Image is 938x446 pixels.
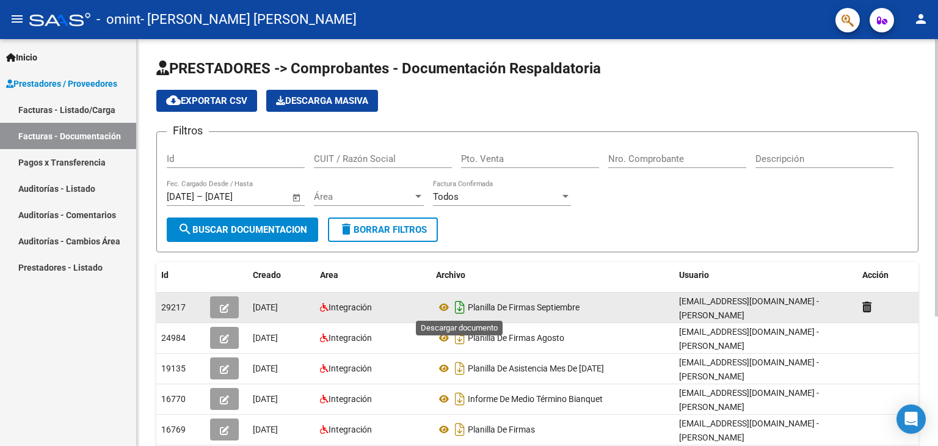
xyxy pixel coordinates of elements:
[679,419,819,442] span: [EMAIL_ADDRESS][DOMAIN_NAME] - [PERSON_NAME]
[468,333,564,343] span: Planilla De Firmas Agosto
[452,389,468,409] i: Descargar documento
[679,327,819,351] span: [EMAIL_ADDRESS][DOMAIN_NAME] - [PERSON_NAME]
[468,302,580,312] span: Planilla De Firmas Septiembre
[314,191,413,202] span: Área
[914,12,928,26] mat-icon: person
[253,364,278,373] span: [DATE]
[857,262,918,288] datatable-header-cell: Acción
[166,95,247,106] span: Exportar CSV
[679,388,819,412] span: [EMAIL_ADDRESS][DOMAIN_NAME] - [PERSON_NAME]
[156,60,601,77] span: PRESTADORES -> Comprobantes - Documentación Respaldatoria
[679,296,819,320] span: [EMAIL_ADDRESS][DOMAIN_NAME] - [PERSON_NAME]
[290,191,304,205] button: Open calendar
[253,302,278,312] span: [DATE]
[452,420,468,439] i: Descargar documento
[161,425,186,434] span: 16769
[329,364,372,373] span: Integración
[167,218,318,242] button: Buscar Documentacion
[197,191,203,202] span: –
[10,12,24,26] mat-icon: menu
[862,270,889,280] span: Acción
[329,425,372,434] span: Integración
[674,262,857,288] datatable-header-cell: Usuario
[329,302,372,312] span: Integración
[178,222,192,236] mat-icon: search
[140,6,357,33] span: - [PERSON_NAME] [PERSON_NAME]
[166,93,181,108] mat-icon: cloud_download
[896,404,926,434] div: Open Intercom Messenger
[205,191,264,202] input: Fecha fin
[679,357,819,381] span: [EMAIL_ADDRESS][DOMAIN_NAME] - [PERSON_NAME]
[253,394,278,404] span: [DATE]
[161,270,169,280] span: Id
[468,394,603,404] span: Informe De Medio Término Bianquet
[276,95,368,106] span: Descarga Masiva
[679,270,709,280] span: Usuario
[329,333,372,343] span: Integración
[178,224,307,235] span: Buscar Documentacion
[433,191,459,202] span: Todos
[431,262,674,288] datatable-header-cell: Archivo
[266,90,378,112] app-download-masive: Descarga masiva de comprobantes (adjuntos)
[329,394,372,404] span: Integración
[161,333,186,343] span: 24984
[468,364,604,373] span: Planilla De Asistencia Mes De [DATE]
[156,90,257,112] button: Exportar CSV
[468,425,535,434] span: Planilla De Firmas
[315,262,431,288] datatable-header-cell: Area
[167,191,194,202] input: Fecha inicio
[339,222,354,236] mat-icon: delete
[436,270,465,280] span: Archivo
[452,359,468,378] i: Descargar documento
[452,328,468,348] i: Descargar documento
[253,425,278,434] span: [DATE]
[248,262,315,288] datatable-header-cell: Creado
[167,122,209,139] h3: Filtros
[452,298,468,317] i: Descargar documento
[253,333,278,343] span: [DATE]
[6,77,117,90] span: Prestadores / Proveedores
[328,218,438,242] button: Borrar Filtros
[96,6,140,33] span: - omint
[161,394,186,404] span: 16770
[161,302,186,312] span: 29217
[253,270,281,280] span: Creado
[156,262,205,288] datatable-header-cell: Id
[161,364,186,373] span: 19135
[320,270,338,280] span: Area
[266,90,378,112] button: Descarga Masiva
[6,51,37,64] span: Inicio
[339,224,427,235] span: Borrar Filtros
